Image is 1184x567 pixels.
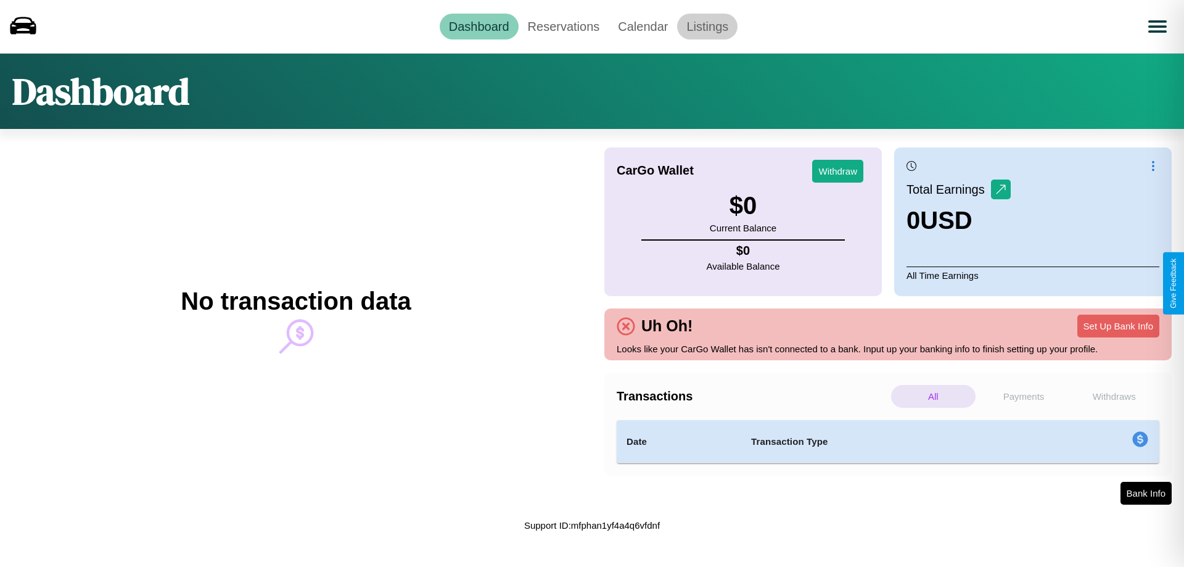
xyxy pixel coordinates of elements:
a: Calendar [609,14,677,39]
p: Payments [982,385,1066,408]
p: Withdraws [1072,385,1156,408]
p: Looks like your CarGo Wallet has isn't connected to a bank. Input up your banking info to finish ... [617,341,1159,357]
h4: Transaction Type [751,434,1031,449]
button: Open menu [1140,9,1175,44]
h4: CarGo Wallet [617,163,694,178]
a: Listings [677,14,738,39]
h1: Dashboard [12,66,189,117]
h2: No transaction data [181,288,411,315]
h4: Transactions [617,389,888,404]
a: Dashboard [440,14,519,39]
h3: 0 USD [906,207,1011,234]
div: Give Feedback [1169,259,1178,308]
p: All [891,385,976,408]
h4: Uh Oh! [635,317,699,335]
h3: $ 0 [710,192,776,220]
p: Current Balance [710,220,776,236]
p: Support ID: mfphan1yf4a4q6vfdnf [524,517,660,534]
p: Total Earnings [906,178,991,201]
table: simple table [617,420,1159,463]
h4: $ 0 [707,244,780,258]
h4: Date [627,434,731,449]
p: All Time Earnings [906,267,1159,284]
p: Available Balance [707,258,780,275]
a: Reservations [519,14,609,39]
button: Bank Info [1120,482,1172,505]
button: Withdraw [812,160,863,183]
button: Set Up Bank Info [1077,315,1159,337]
